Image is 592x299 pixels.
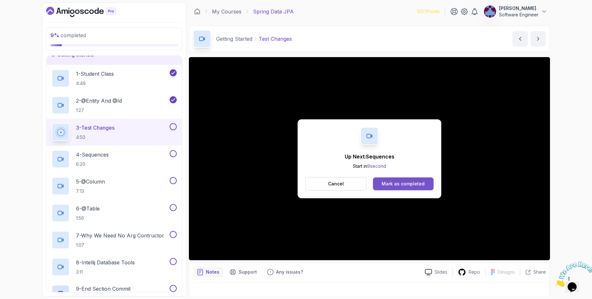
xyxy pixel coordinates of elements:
[206,269,219,275] p: Notes
[52,258,177,276] button: 8-Intellij Database Tools3:11
[50,32,59,38] span: 9 %
[46,7,131,17] a: Dashboard
[382,181,425,187] div: Mark as completed
[345,163,394,169] p: Start in
[212,8,241,15] a: My Courses
[76,205,100,212] p: 6 - @Table
[453,268,485,276] a: Repo
[530,31,546,47] button: next content
[52,204,177,222] button: 6-@Table1:56
[52,177,177,195] button: 5-@Column7:13
[239,269,257,275] p: Support
[373,177,434,190] button: Mark as completed
[328,181,344,187] p: Cancel
[76,161,109,167] p: 6:20
[533,269,546,275] p: Share
[484,5,547,18] button: user profile image[PERSON_NAME]Software Engineer
[76,242,164,248] p: 1:07
[435,269,447,275] p: Slides
[76,215,100,221] p: 1:56
[76,285,131,293] p: 9 - End Section Commit
[417,8,440,15] p: 1657 Points
[520,269,546,275] button: Share
[367,163,386,169] span: 9 second
[76,107,122,114] p: 1:27
[345,153,394,160] p: Up Next: Sequences
[499,12,538,18] p: Software Engineer
[76,188,105,194] p: 7:13
[193,267,223,277] button: notes button
[76,232,164,239] p: 7 - Why We Need No Arg Contructor
[3,3,42,28] img: Chat attention grabber
[498,269,515,275] p: Designs
[3,3,5,8] span: 1
[76,178,105,185] p: 5 - @Column
[512,31,528,47] button: previous content
[194,8,200,15] a: Dashboard
[50,32,86,38] span: completed
[253,8,294,15] p: Spring Data JPA
[469,269,480,275] p: Repo
[189,57,550,260] iframe: 3 - Test Changes
[52,150,177,168] button: 4-Sequences6:20
[552,259,592,289] iframe: chat widget
[52,96,177,114] button: 2-@Entity And @Id1:27
[484,5,496,18] img: user profile image
[259,35,292,43] p: Test Changes
[52,231,177,249] button: 7-Why We Need No Arg Contructor1:07
[276,269,303,275] p: Any issues?
[263,267,307,277] button: Feedback button
[52,123,177,141] button: 3-Test Changes4:50
[216,35,252,43] p: Getting Started
[76,259,135,266] p: 8 - Intellij Database Tools
[76,80,114,87] p: 4:49
[76,151,109,158] p: 4 - Sequences
[76,97,122,105] p: 2 - @Entity And @Id
[76,124,114,132] p: 3 - Test Changes
[499,5,538,12] p: [PERSON_NAME]
[76,134,114,141] p: 4:50
[420,269,452,276] a: Slides
[305,177,367,191] button: Cancel
[52,69,177,87] button: 1-Student Class4:49
[226,267,261,277] button: Support button
[76,70,114,78] p: 1 - Student Class
[76,269,135,275] p: 3:11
